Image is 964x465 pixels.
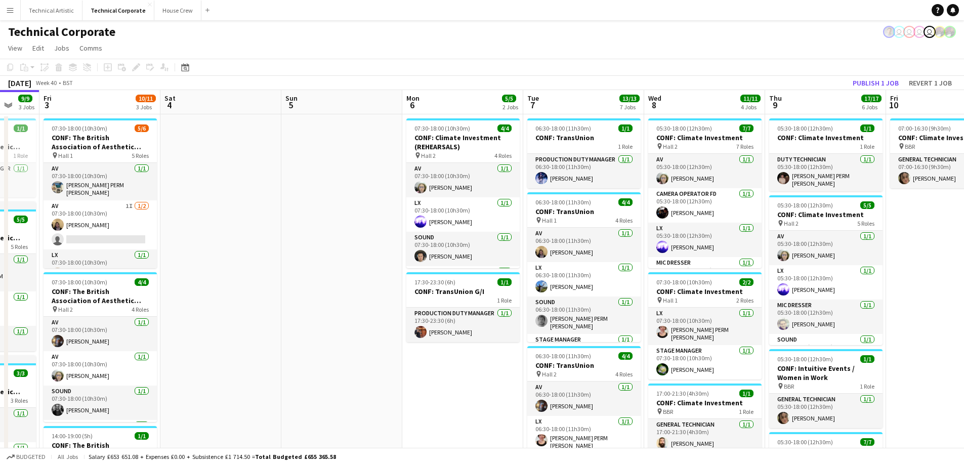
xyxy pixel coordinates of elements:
[769,118,883,191] div: 05:30-18:00 (12h30m)1/1CONF: Climate Investment1 RoleDuty Technician1/105:30-18:00 (12h30m)[PERSO...
[741,103,760,111] div: 4 Jobs
[50,41,73,55] a: Jobs
[769,210,883,219] h3: CONF: Climate Investment
[44,420,157,454] app-card-role: Stage Manager1/1
[406,118,520,268] app-job-card: 07:30-18:00 (10h30m)4/4CONF: Climate Investment (REHEARSALS) Hall 24 RolesAV1/107:30-18:00 (10h30...
[44,200,157,249] app-card-role: AV1I1/207:30-18:00 (10h30m)[PERSON_NAME]
[903,26,915,38] app-user-avatar: Liveforce Admin
[777,201,833,209] span: 05:30-18:00 (12h30m)
[620,103,639,111] div: 7 Jobs
[136,95,156,102] span: 10/11
[52,124,107,132] span: 07:30-18:00 (10h30m)
[618,143,633,150] span: 1 Role
[648,384,762,453] app-job-card: 17:00-21:30 (4h30m)1/1CONF: Climate Investment BBR1 RoleGeneral Technician1/117:00-21:30 (4h30m)[...
[736,143,753,150] span: 7 Roles
[656,390,709,397] span: 17:00-21:30 (4h30m)
[526,99,539,111] span: 7
[905,76,956,90] button: Revert 1 job
[44,118,157,268] app-job-card: 07:30-18:00 (10h30m)5/6CONF: The British Association of Aesthetic Plastic Surgeons Hall 15 RolesA...
[54,44,69,53] span: Jobs
[406,163,520,197] app-card-role: AV1/107:30-18:00 (10h30m)[PERSON_NAME]
[889,99,898,111] span: 10
[777,355,833,363] span: 05:30-18:00 (12h30m)
[497,297,512,304] span: 1 Role
[648,272,762,379] app-job-card: 07:30-18:00 (10h30m)2/2CONF: Climate Investment Hall 12 RolesLX1/107:30-18:00 (10h30m)[PERSON_NAM...
[135,124,149,132] span: 5/6
[768,99,782,111] span: 9
[648,398,762,407] h3: CONF: Climate Investment
[527,297,641,334] app-card-role: Sound1/106:30-18:00 (11h30m)[PERSON_NAME] PERM [PERSON_NAME]
[497,278,512,286] span: 1/1
[860,438,874,446] span: 7/7
[527,262,641,297] app-card-role: LX1/106:30-18:00 (11h30m)[PERSON_NAME]
[16,453,46,460] span: Budgeted
[861,95,882,102] span: 17/17
[857,220,874,227] span: 5 Roles
[527,207,641,216] h3: CONF: TransUnion
[44,317,157,351] app-card-role: AV1/107:30-18:00 (10h30m)[PERSON_NAME]
[663,408,673,415] span: BBR
[769,94,782,103] span: Thu
[21,1,82,20] button: Technical Artistic
[527,192,641,342] app-job-card: 06:30-18:00 (11h30m)4/4CONF: TransUnion Hall 14 RolesAV1/106:30-18:00 (11h30m)[PERSON_NAME]LX1/10...
[890,94,898,103] span: Fri
[44,351,157,386] app-card-role: AV1/107:30-18:00 (10h30m)[PERSON_NAME]
[52,278,107,286] span: 07:30-18:00 (10h30m)
[414,278,455,286] span: 17:30-23:30 (6h)
[4,41,26,55] a: View
[494,152,512,159] span: 4 Roles
[406,272,520,342] app-job-card: 17:30-23:30 (6h)1/1CONF: TransUnion G/I1 RoleProduction Duty Manager1/117:30-23:30 (6h)[PERSON_NAME]
[19,103,34,111] div: 3 Jobs
[934,26,946,38] app-user-avatar: Zubair PERM Dhalla
[52,432,93,440] span: 14:00-19:00 (5h)
[769,349,883,428] app-job-card: 05:30-18:00 (12h30m)1/1CONF: Intuitive Events / Women in Work BBR1 RoleGeneral Technician1/105:30...
[656,278,712,286] span: 07:30-18:00 (10h30m)
[154,1,201,20] button: House Crew
[648,223,762,257] app-card-role: LX1/105:30-18:00 (12h30m)[PERSON_NAME]
[63,79,73,87] div: BST
[14,216,28,223] span: 5/5
[784,220,799,227] span: Hall 2
[406,94,420,103] span: Mon
[132,306,149,313] span: 4 Roles
[406,308,520,342] app-card-role: Production Duty Manager1/117:30-23:30 (6h)[PERSON_NAME]
[739,278,753,286] span: 2/2
[44,163,157,200] app-card-role: AV1/107:30-18:00 (10h30m)[PERSON_NAME] PERM [PERSON_NAME]
[739,124,753,132] span: 7/7
[860,143,874,150] span: 1 Role
[615,217,633,224] span: 4 Roles
[769,133,883,142] h3: CONF: Climate Investment
[648,133,762,142] h3: CONF: Climate Investment
[648,94,661,103] span: Wed
[648,188,762,223] app-card-role: Camera Operator FD1/105:30-18:00 (12h30m)[PERSON_NAME]
[527,94,539,103] span: Tue
[535,124,591,132] span: 06:30-18:00 (11h30m)
[164,94,176,103] span: Sat
[648,287,762,296] h3: CONF: Climate Investment
[18,95,32,102] span: 9/9
[502,95,516,102] span: 5/5
[648,419,762,453] app-card-role: General Technician1/117:00-21:30 (4h30m)[PERSON_NAME]
[913,26,926,38] app-user-avatar: Liveforce Admin
[44,287,157,305] h3: CONF: The British Association of Aesthetic Plastic Surgeons
[862,103,881,111] div: 6 Jobs
[405,99,420,111] span: 6
[860,355,874,363] span: 1/1
[663,143,678,150] span: Hall 2
[44,272,157,422] app-job-card: 07:30-18:00 (10h30m)4/4CONF: The British Association of Aesthetic Plastic Surgeons Hall 24 RolesA...
[497,124,512,132] span: 4/4
[284,99,298,111] span: 5
[618,352,633,360] span: 4/4
[860,383,874,390] span: 1 Role
[502,103,518,111] div: 2 Jobs
[648,257,762,291] app-card-role: Mic Dresser1/105:30-18:00 (12h30m)
[89,453,336,460] div: Salary £653 651.08 + Expenses £0.00 + Subsistence £1 714.50 =
[784,383,794,390] span: BBR
[406,133,520,151] h3: CONF: Climate Investment (REHEARSALS)
[883,26,895,38] app-user-avatar: Tom PERM Jeyes
[769,195,883,345] app-job-card: 05:30-18:00 (12h30m)5/5CONF: Climate Investment Hall 25 RolesAV1/105:30-18:00 (12h30m)[PERSON_NAM...
[44,441,157,459] h3: CONF: The British Association of Aesthetic Plastic Surgeons
[777,124,833,132] span: 05:30-18:00 (12h30m)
